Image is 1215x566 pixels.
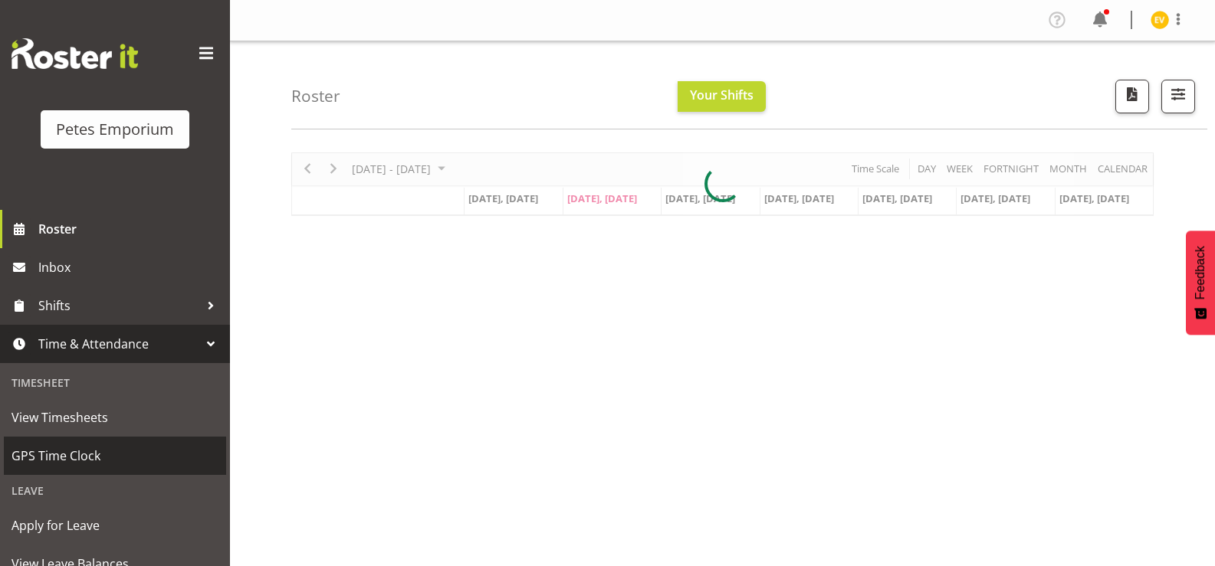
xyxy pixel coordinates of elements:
[11,444,218,467] span: GPS Time Clock
[4,506,226,545] a: Apply for Leave
[1151,11,1169,29] img: eva-vailini10223.jpg
[690,87,754,103] span: Your Shifts
[1115,80,1149,113] button: Download a PDF of the roster according to the set date range.
[38,294,199,317] span: Shifts
[11,514,218,537] span: Apply for Leave
[11,38,138,69] img: Rosterit website logo
[4,475,226,506] div: Leave
[1194,246,1207,299] span: Feedback
[4,367,226,398] div: Timesheet
[38,332,199,355] span: Time & Attendance
[1186,231,1215,335] button: Feedback - Show survey
[1161,80,1195,113] button: Filter Shifts
[291,87,340,105] h4: Roster
[38,256,222,279] span: Inbox
[11,406,218,429] span: View Timesheets
[4,437,226,475] a: GPS Time Clock
[678,81,766,112] button: Your Shifts
[56,118,174,141] div: Petes Emporium
[38,218,222,240] span: Roster
[4,398,226,437] a: View Timesheets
